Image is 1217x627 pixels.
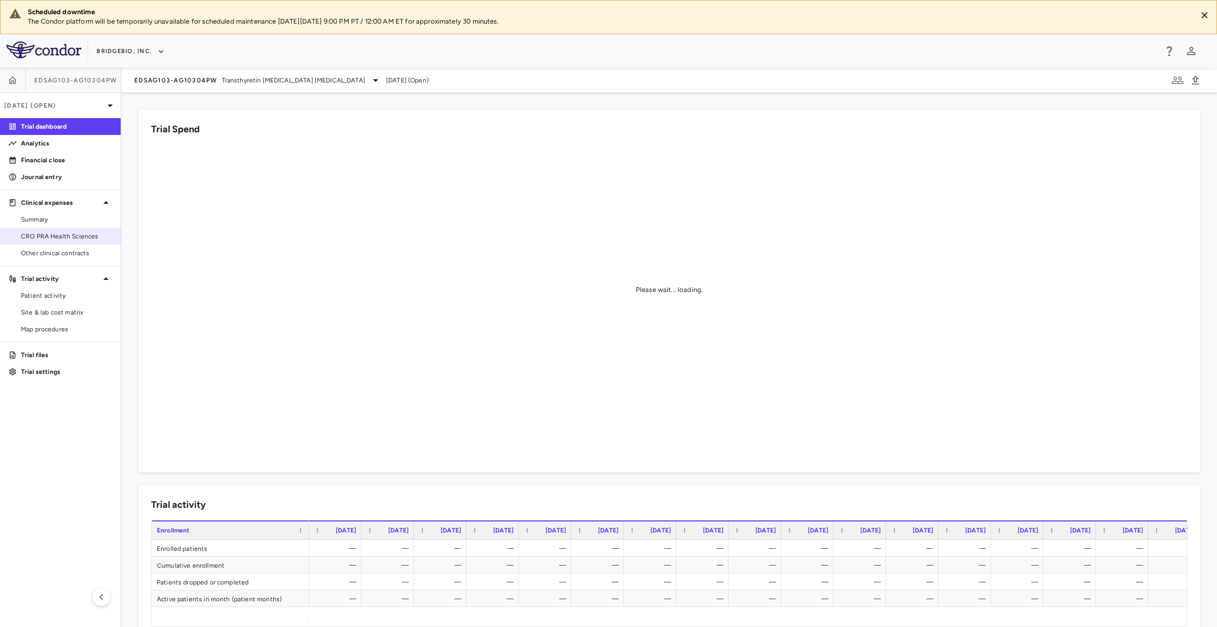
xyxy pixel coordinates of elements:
[476,540,514,557] div: —
[895,540,933,557] div: —
[1197,7,1212,23] button: Close
[1070,527,1091,534] span: [DATE]
[895,573,933,590] div: —
[152,590,309,607] div: Active patients in month (patient months)
[1123,527,1143,534] span: [DATE]
[633,557,671,573] div: —
[371,557,409,573] div: —
[633,573,671,590] div: —
[21,308,112,317] span: Site & lab cost matrix
[28,7,1188,17] div: Scheduled downtime
[21,139,112,148] p: Analytics
[1053,573,1091,590] div: —
[1105,590,1143,607] div: —
[913,527,933,534] span: [DATE]
[1053,540,1091,557] div: —
[1000,557,1038,573] div: —
[423,573,461,590] div: —
[686,557,723,573] div: —
[650,527,671,534] span: [DATE]
[1000,540,1038,557] div: —
[791,540,828,557] div: —
[441,527,461,534] span: [DATE]
[4,101,104,110] p: [DATE] (Open)
[1158,590,1195,607] div: —
[6,41,81,58] img: logo-full-SnFGN8VE.png
[1105,540,1143,557] div: —
[581,590,618,607] div: —
[21,367,112,377] p: Trial settings
[528,573,566,590] div: —
[152,540,309,556] div: Enrolled patients
[1158,557,1195,573] div: —
[1000,573,1038,590] div: —
[151,498,206,512] h6: Trial activity
[636,285,703,295] div: Please wait... loading.
[476,573,514,590] div: —
[1000,590,1038,607] div: —
[493,527,514,534] span: [DATE]
[21,325,112,334] span: Map procedures
[528,540,566,557] div: —
[1105,557,1143,573] div: —
[738,590,776,607] div: —
[686,573,723,590] div: —
[1158,540,1195,557] div: —
[1053,590,1091,607] div: —
[21,155,112,165] p: Financial close
[21,215,112,224] span: Summary
[581,540,618,557] div: —
[633,590,671,607] div: —
[371,540,409,557] div: —
[895,557,933,573] div: —
[860,527,881,534] span: [DATE]
[318,557,356,573] div: —
[528,590,566,607] div: —
[738,540,776,557] div: —
[528,557,566,573] div: —
[581,573,618,590] div: —
[21,232,112,241] span: CRO PRA Health Sciences
[791,557,828,573] div: —
[21,274,100,284] p: Trial activity
[808,527,828,534] span: [DATE]
[152,557,309,573] div: Cumulative enrollment
[318,573,356,590] div: —
[791,590,828,607] div: —
[318,590,356,607] div: —
[134,76,218,85] span: EDSAG103-AG10304PW
[336,527,356,534] span: [DATE]
[791,573,828,590] div: —
[948,557,986,573] div: —
[633,540,671,557] div: —
[21,198,100,207] p: Clinical expenses
[738,557,776,573] div: —
[152,573,309,590] div: Patients dropped or completed
[1105,573,1143,590] div: —
[97,43,165,60] button: BridgeBio, Inc.
[476,557,514,573] div: —
[755,527,776,534] span: [DATE]
[157,527,190,534] span: Enrollment
[843,590,881,607] div: —
[1053,557,1091,573] div: —
[21,248,112,258] span: Other clinical contracts
[28,17,1188,26] p: The Condor platform will be temporarily unavailable for scheduled maintenance [DATE][DATE] 9:00 P...
[371,573,409,590] div: —
[21,172,112,182] p: Journal entry
[948,573,986,590] div: —
[843,557,881,573] div: —
[21,350,112,360] p: Trial files
[371,590,409,607] div: —
[1158,573,1195,590] div: —
[703,527,723,534] span: [DATE]
[843,540,881,557] div: —
[686,590,723,607] div: —
[222,76,365,85] span: Transthyretin [MEDICAL_DATA] [MEDICAL_DATA]
[965,527,986,534] span: [DATE]
[948,540,986,557] div: —
[1175,527,1195,534] span: [DATE]
[948,590,986,607] div: —
[151,122,200,137] h6: Trial Spend
[895,590,933,607] div: —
